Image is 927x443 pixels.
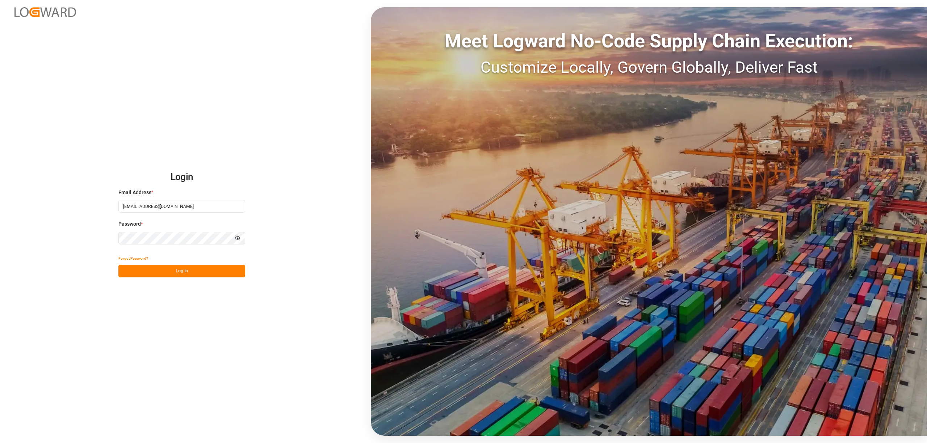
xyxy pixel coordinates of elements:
img: Logward_new_orange.png [14,7,76,17]
div: Customize Locally, Govern Globally, Deliver Fast [371,55,927,79]
span: Password [118,220,141,228]
span: Email Address [118,189,151,196]
h2: Login [118,166,245,189]
button: Log In [118,265,245,277]
div: Meet Logward No-Code Supply Chain Execution: [371,27,927,55]
button: Forgot Password? [118,252,148,265]
input: Enter your email [118,200,245,213]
